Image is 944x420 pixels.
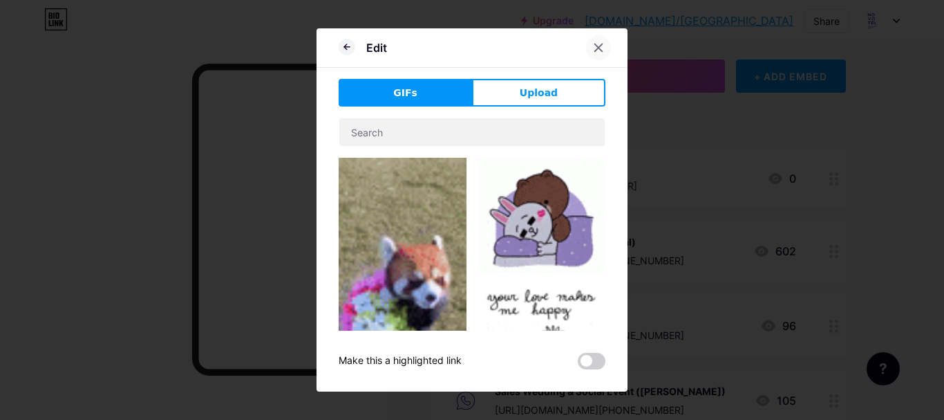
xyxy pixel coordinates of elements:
[520,86,558,100] span: Upload
[478,158,605,273] img: Gihpy
[339,118,605,146] input: Search
[339,79,472,107] button: GIFs
[472,79,605,107] button: Upload
[393,86,417,100] span: GIFs
[339,353,462,369] div: Make this a highlighted link
[478,284,605,412] img: Gihpy
[366,39,387,56] div: Edit
[339,158,466,386] img: Gihpy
